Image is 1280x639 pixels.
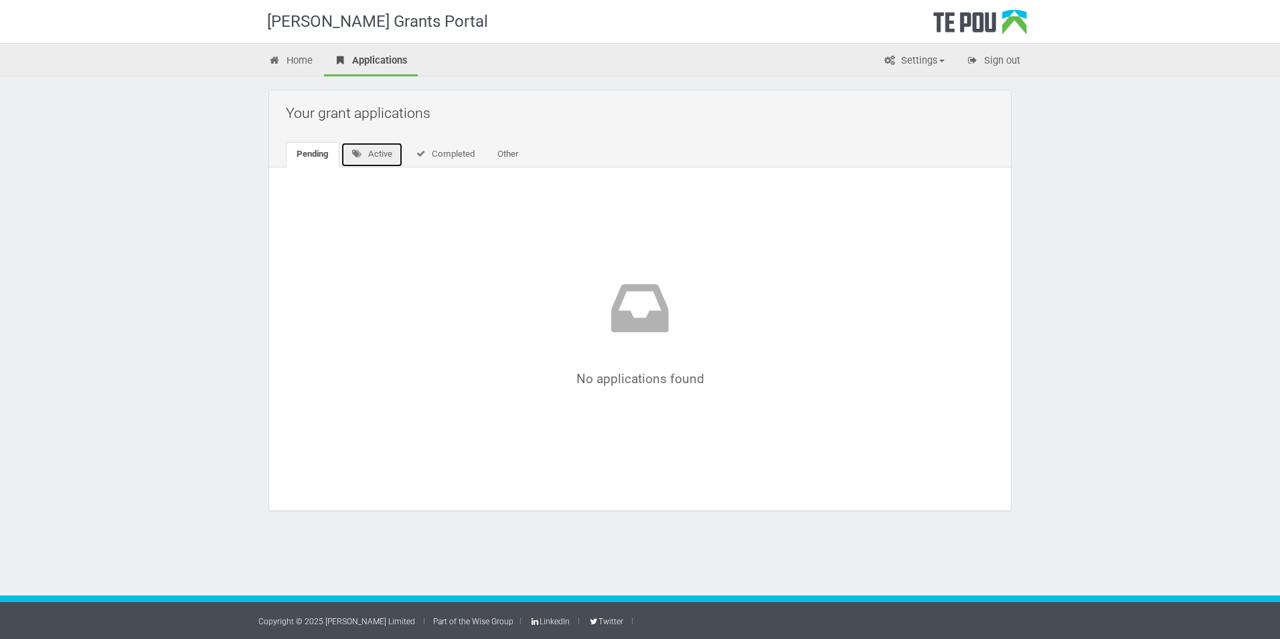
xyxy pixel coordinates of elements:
div: Te Pou Logo [933,9,1027,43]
a: Pending [286,142,339,167]
a: Home [258,47,323,76]
a: LinkedIn [530,617,570,626]
div: No applications found [326,275,954,386]
a: Part of the Wise Group [433,617,513,626]
a: Twitter [588,617,623,626]
a: Sign out [956,47,1030,76]
h2: Your grant applications [286,97,1001,129]
a: Copyright © 2025 [PERSON_NAME] Limited [258,617,415,626]
a: Completed [404,142,485,167]
a: Active [341,142,403,167]
a: Other [487,142,529,167]
a: Applications [324,47,418,76]
a: Settings [873,47,955,76]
